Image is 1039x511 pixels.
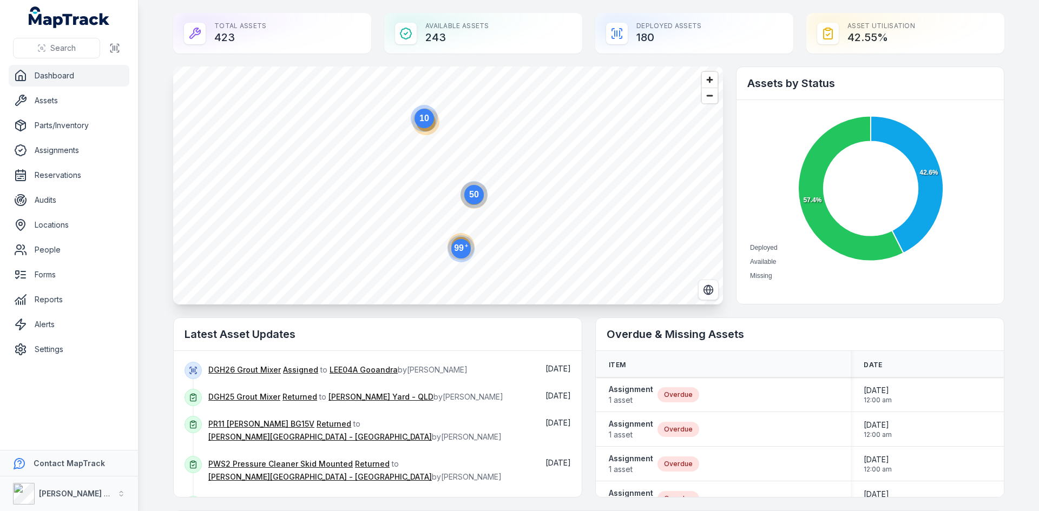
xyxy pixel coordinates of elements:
a: DGH25 Grout Mixer [208,391,280,402]
time: 9/24/2025, 10:17:08 AM [545,418,571,427]
div: Overdue [657,422,699,437]
h2: Latest Asset Updates [185,327,571,342]
span: 12:00 am [864,396,892,404]
a: Dashboard [9,65,129,87]
a: DGH26 Grout Mixer [208,364,281,375]
a: Assignment1 asset [609,419,653,440]
span: to by [PERSON_NAME] [208,419,502,441]
button: Search [13,38,100,58]
span: 1 asset [609,429,653,440]
time: 9/13/2025, 12:00:00 AM [864,454,892,474]
a: [PERSON_NAME][GEOGRAPHIC_DATA] - [GEOGRAPHIC_DATA] [208,472,432,482]
a: PR11 [PERSON_NAME] BG15V [208,419,314,429]
span: Item [609,361,626,369]
span: 12:00 am [864,430,892,439]
a: Alerts [9,314,129,335]
span: Search [50,43,76,54]
span: Date [864,361,882,369]
a: [PERSON_NAME][GEOGRAPHIC_DATA] - [GEOGRAPHIC_DATA] [208,432,432,442]
h2: Assets by Status [747,76,993,91]
a: Returned [355,459,390,469]
strong: Contact MapTrack [34,459,105,468]
a: PWS2 Pressure Cleaner Skid Mounted [208,459,353,469]
time: 9/25/2025, 8:46:55 AM [545,391,571,400]
span: [DATE] [545,458,571,467]
strong: Assignment [609,384,653,395]
span: Missing [750,272,772,280]
a: Returned [282,391,317,402]
span: [DATE] [864,489,892,500]
h2: Overdue & Missing Assets [607,327,993,342]
time: 9/14/2025, 12:00:00 AM [864,420,892,439]
text: 50 [469,190,479,199]
strong: Assignment [609,453,653,464]
text: 10 [419,114,429,123]
span: to by [PERSON_NAME] [208,392,503,401]
span: 1 asset [609,395,653,406]
span: [DATE] [864,454,892,465]
a: Reports [9,289,129,310]
span: [DATE] [864,385,892,396]
a: Reservations [9,164,129,186]
a: Assets [9,90,129,111]
strong: Assignment [609,419,653,429]
a: People [9,239,129,261]
text: 99 [454,243,468,253]
div: Overdue [657,456,699,472]
span: [DATE] [864,420,892,430]
button: Zoom in [702,72,718,88]
span: to by [PERSON_NAME] [208,459,502,481]
a: MapTrack [29,6,110,28]
a: Assignment [609,488,653,509]
canvas: Map [173,67,723,304]
time: 9/24/2025, 8:18:47 AM [545,458,571,467]
strong: [PERSON_NAME] Group [39,489,128,498]
strong: Assignment [609,488,653,499]
a: Forms [9,264,129,286]
a: Assigned [283,364,318,375]
button: Zoom out [702,88,718,103]
a: Settings [9,339,129,360]
span: 1 asset [609,464,653,475]
a: Audits [9,189,129,211]
span: [DATE] [545,364,571,373]
span: Available [750,258,776,266]
button: Switch to Satellite View [698,280,719,300]
a: Assignments [9,140,129,161]
a: [PERSON_NAME] Yard - QLD [328,391,433,402]
a: LEE04A Gooandra [330,364,398,375]
a: Parts/Inventory [9,115,129,136]
time: 7/31/2025, 12:00:00 AM [864,385,892,404]
span: 12:00 am [864,465,892,474]
span: to by [PERSON_NAME] [208,365,468,374]
span: Deployed [750,244,778,251]
a: Assignment1 asset [609,453,653,475]
a: Returned [317,419,351,429]
tspan: + [465,243,468,249]
span: [DATE] [545,391,571,400]
div: Overdue [657,387,699,402]
a: Locations [9,214,129,236]
div: Overdue [657,491,699,506]
span: [DATE] [545,418,571,427]
a: Assignment1 asset [609,384,653,406]
time: 9/17/2025, 12:00:00 AM [864,489,892,508]
time: 9/25/2025, 9:47:04 AM [545,364,571,373]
